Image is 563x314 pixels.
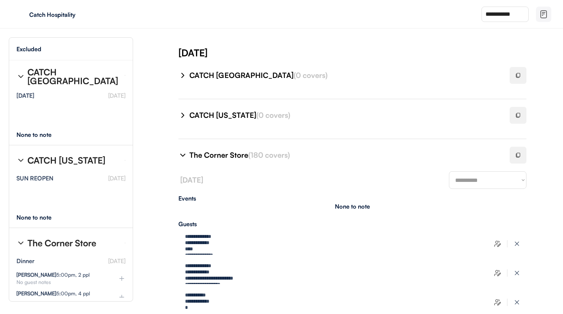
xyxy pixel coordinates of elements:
[189,150,501,160] div: The Corner Store
[27,156,105,165] div: CATCH [US_STATE]
[29,12,121,18] div: Catch Hospitality
[16,214,65,220] div: None to note
[16,290,56,296] strong: [PERSON_NAME]
[15,8,26,20] img: yH5BAEAAAAALAAAAAABAAEAAAIBRAA7
[178,71,187,80] img: chevron-right%20%281%29.svg
[16,258,34,264] div: Dinner
[178,221,526,227] div: Guests
[16,272,56,278] strong: [PERSON_NAME]
[16,156,25,165] img: chevron-right%20%281%29.svg
[27,68,119,85] div: CATCH [GEOGRAPHIC_DATA]
[108,92,125,99] font: [DATE]
[16,280,106,285] div: No guest notes
[248,150,290,160] font: (180 covers)
[494,240,501,247] img: users-edit.svg
[16,175,53,181] div: SUN REOPEN
[16,93,34,98] div: [DATE]
[513,240,521,247] img: x-close%20%283%29.svg
[178,111,187,120] img: chevron-right%20%281%29.svg
[494,299,501,306] img: users-edit.svg
[16,291,90,296] div: 5:00pm, 4 ppl
[539,10,548,19] img: file-02.svg
[513,269,521,277] img: x-close%20%283%29.svg
[178,195,526,201] div: Events
[178,46,563,59] div: [DATE]
[118,275,125,282] img: plus%20%281%29.svg
[494,269,501,277] img: users-edit.svg
[16,239,25,247] img: chevron-right%20%281%29.svg
[16,46,41,52] div: Excluded
[108,175,125,182] font: [DATE]
[189,70,501,81] div: CATCH [GEOGRAPHIC_DATA]
[335,203,370,209] div: None to note
[16,132,65,138] div: None to note
[180,175,203,184] font: [DATE]
[178,151,187,160] img: chevron-right%20%281%29.svg
[189,110,501,120] div: CATCH [US_STATE]
[513,299,521,306] img: x-close%20%283%29.svg
[27,239,96,247] div: The Corner Store
[108,257,125,265] font: [DATE]
[16,72,25,81] img: chevron-right%20%281%29.svg
[256,111,290,120] font: (0 covers)
[294,71,328,80] font: (0 covers)
[16,272,90,277] div: 5:00pm, 2 ppl
[118,294,125,301] img: plus%20%281%29.svg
